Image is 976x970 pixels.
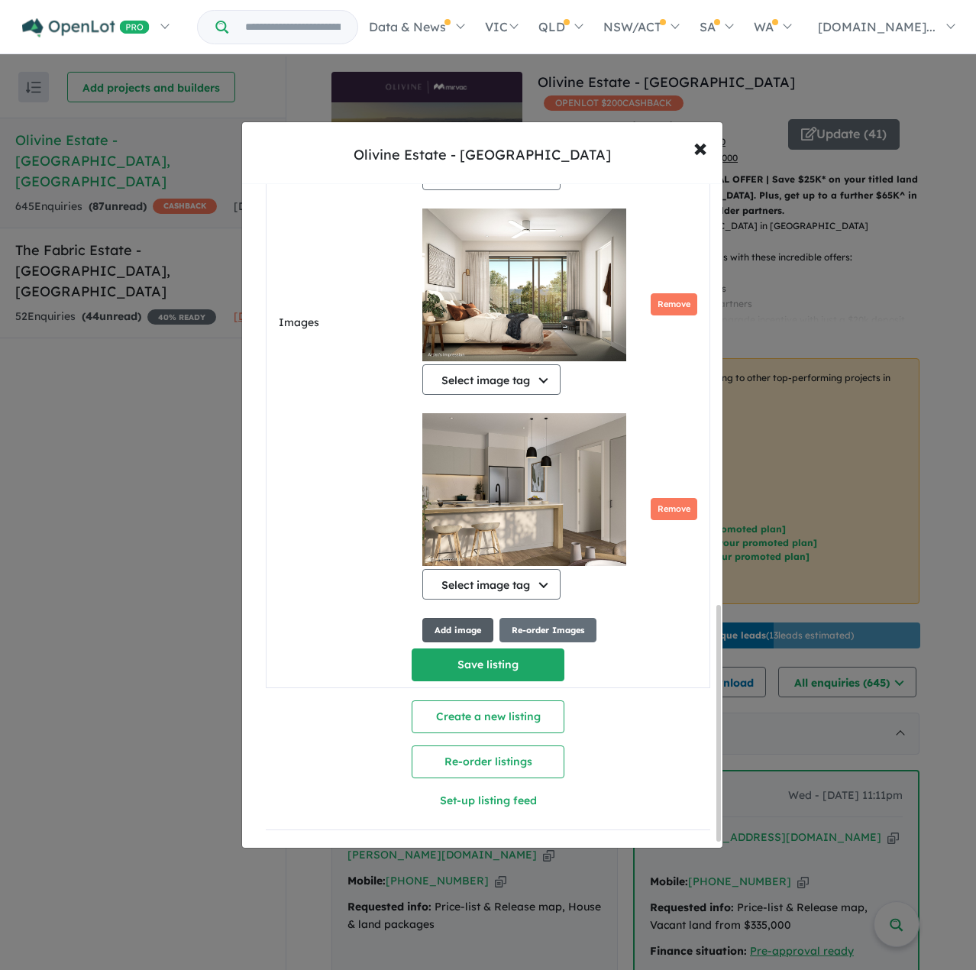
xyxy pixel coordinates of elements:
[422,413,626,566] img: 9k=
[651,293,697,315] button: Remove
[354,145,611,165] div: Olivine Estate - [GEOGRAPHIC_DATA]
[422,618,493,643] button: Add image
[422,209,626,361] img: Z
[412,648,564,681] button: Save listing
[412,700,564,733] button: Create a new listing
[422,364,561,395] button: Select image tag
[499,618,596,643] button: Re-order Images
[651,498,697,520] button: Remove
[412,745,564,778] button: Re-order listings
[377,784,599,817] button: Set-up listing feed
[231,11,354,44] input: Try estate name, suburb, builder or developer
[818,19,936,34] span: [DOMAIN_NAME]...
[422,569,561,600] button: Select image tag
[22,18,150,37] img: Openlot PRO Logo White
[279,314,416,332] label: Images
[693,131,707,163] span: ×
